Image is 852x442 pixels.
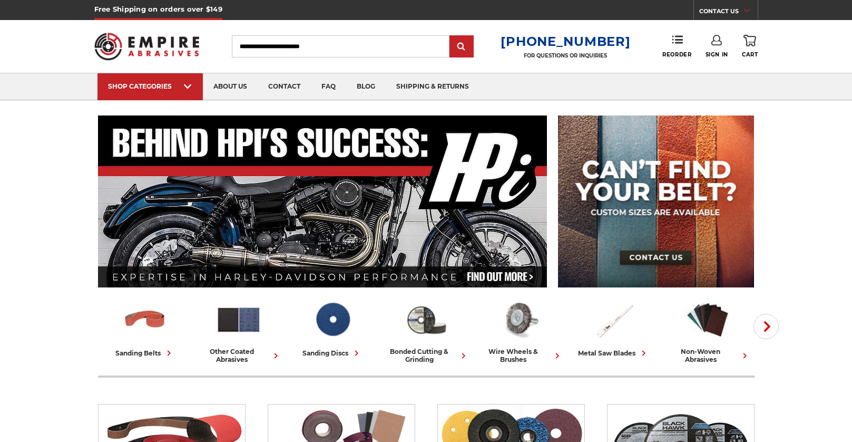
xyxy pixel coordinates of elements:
[706,51,728,58] span: Sign In
[665,348,750,363] div: non-woven abrasives
[203,73,258,100] a: about us
[477,348,563,363] div: wire wheels & brushes
[94,26,200,67] img: Empire Abrasives
[451,36,472,57] input: Submit
[699,5,758,20] a: CONTACT US
[591,297,637,342] img: Metal Saw Blades
[665,297,750,363] a: non-woven abrasives
[477,297,563,363] a: wire wheels & brushes
[662,51,691,58] span: Reorder
[558,116,754,287] img: promo banner for custom belts.
[384,297,469,363] a: bonded cutting & grinding
[497,297,543,342] img: Wire Wheels & Brushes
[578,348,649,359] div: metal saw blades
[571,297,657,359] a: metal saw blades
[302,348,362,359] div: sanding discs
[98,116,547,287] img: Banner for an interview featuring Horsepower Inc who makes Harley performance upgrades featured o...
[290,297,375,359] a: sanding discs
[753,314,779,339] button: Next
[662,35,691,57] a: Reorder
[122,297,168,342] img: Sanding Belts
[403,297,449,342] img: Bonded Cutting & Grinding
[386,73,479,100] a: shipping & returns
[742,35,758,58] a: Cart
[742,51,758,58] span: Cart
[115,348,174,359] div: sanding belts
[309,297,356,342] img: Sanding Discs
[684,297,731,342] img: Non-woven Abrasives
[346,73,386,100] a: blog
[258,73,311,100] a: contact
[196,297,281,363] a: other coated abrasives
[311,73,346,100] a: faq
[108,82,192,90] div: SHOP CATEGORIES
[501,52,630,59] p: FOR QUESTIONS OR INQUIRIES
[384,348,469,363] div: bonded cutting & grinding
[196,348,281,363] div: other coated abrasives
[501,34,630,49] a: [PHONE_NUMBER]
[216,297,262,342] img: Other Coated Abrasives
[102,297,188,359] a: sanding belts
